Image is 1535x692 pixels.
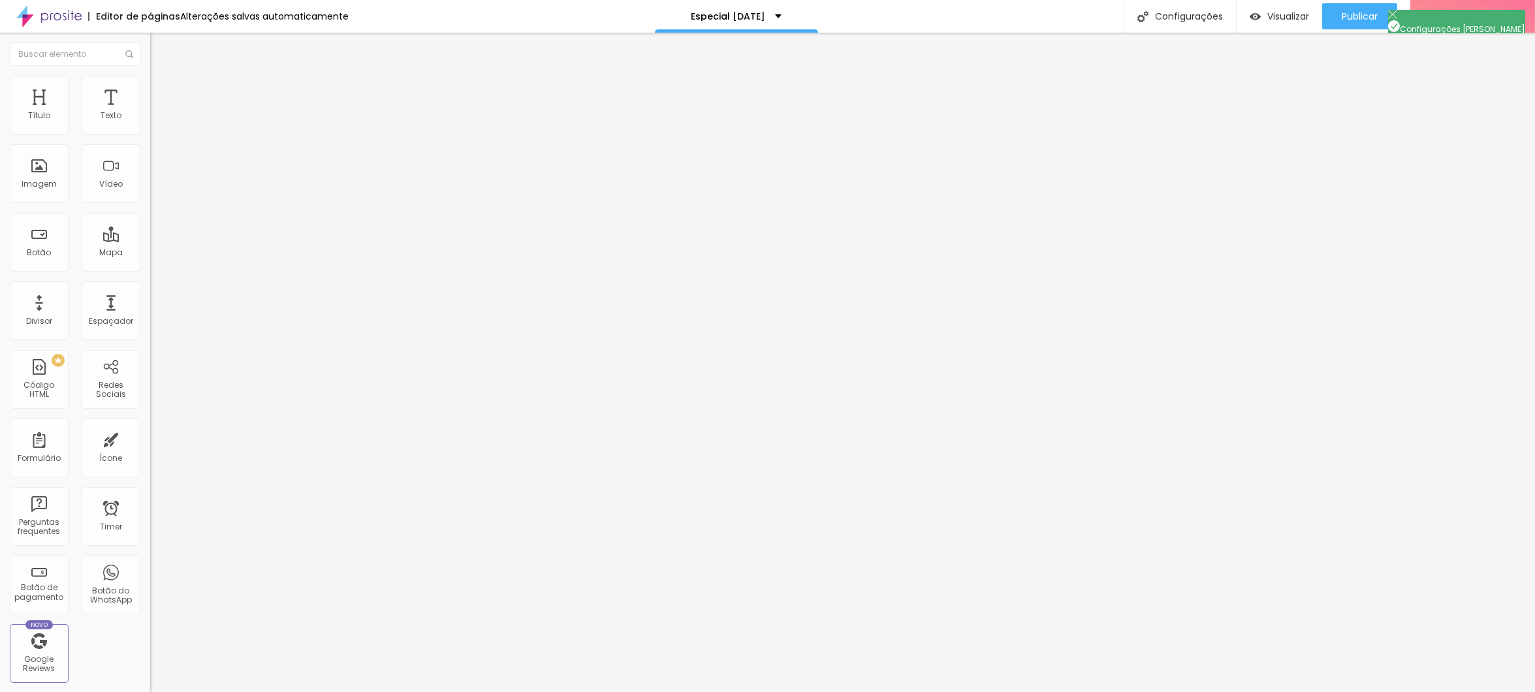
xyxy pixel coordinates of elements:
[22,180,57,189] div: Imagem
[13,583,65,602] div: Botão de pagamento
[1342,11,1378,22] span: Publicar
[85,381,136,400] div: Redes Sociais
[1137,11,1148,22] img: Icone
[99,248,123,257] div: Mapa
[28,111,50,120] div: Título
[1237,3,1322,29] button: Visualizar
[1388,10,1397,19] img: Icone
[85,586,136,605] div: Botão do WhatsApp
[18,454,61,463] div: Formulário
[180,12,349,21] div: Alterações salvas automaticamente
[13,655,65,674] div: Google Reviews
[100,522,122,531] div: Timer
[10,42,140,66] input: Buscar elemento
[1267,11,1309,22] span: Visualizar
[1322,3,1397,29] button: Publicar
[691,12,765,21] p: Especial [DATE]
[125,50,133,58] img: Icone
[150,33,1535,692] iframe: Editor
[1388,24,1525,35] span: Configurações [PERSON_NAME]
[1250,11,1261,22] img: view-1.svg
[101,111,121,120] div: Texto
[25,620,54,629] div: Novo
[26,317,52,326] div: Divisor
[99,180,123,189] div: Vídeo
[89,317,133,326] div: Espaçador
[100,454,123,463] div: Ícone
[1388,20,1400,32] img: Icone
[13,518,65,537] div: Perguntas frequentes
[27,248,52,257] div: Botão
[13,381,65,400] div: Código HTML
[88,12,180,21] div: Editor de páginas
